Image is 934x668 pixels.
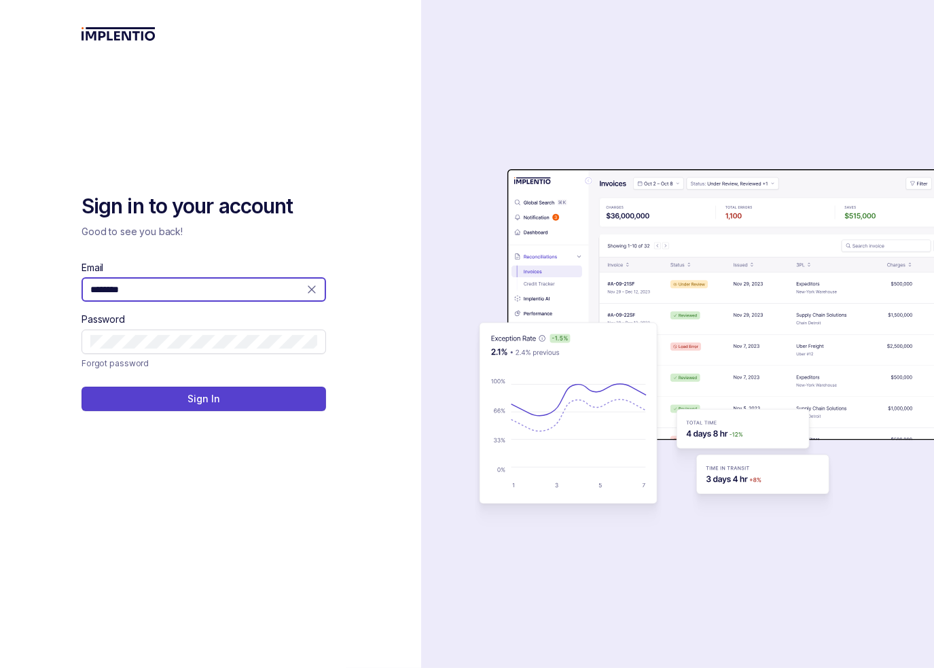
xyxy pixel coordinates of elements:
[82,261,103,275] label: Email
[82,225,326,239] p: Good to see you back!
[82,193,326,220] h2: Sign in to your account
[82,27,156,41] img: logo
[82,387,326,411] button: Sign In
[82,357,149,370] a: Link Forgot password
[187,392,219,406] p: Sign In
[82,313,125,326] label: Password
[82,357,149,370] p: Forgot password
